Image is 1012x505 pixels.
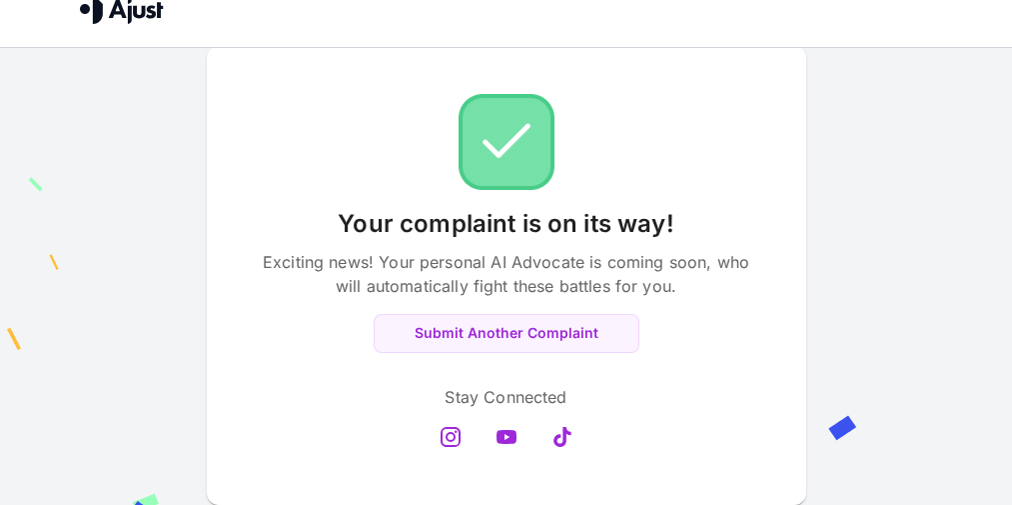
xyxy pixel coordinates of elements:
[338,206,673,242] p: Your complaint is on its way!
[257,250,756,298] p: Exciting news! Your personal AI Advocate is coming soon, who will automatically fight these battl...
[459,94,554,190] img: Check!
[445,385,566,409] p: Stay Connected
[374,314,639,353] button: Submit Another Complaint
